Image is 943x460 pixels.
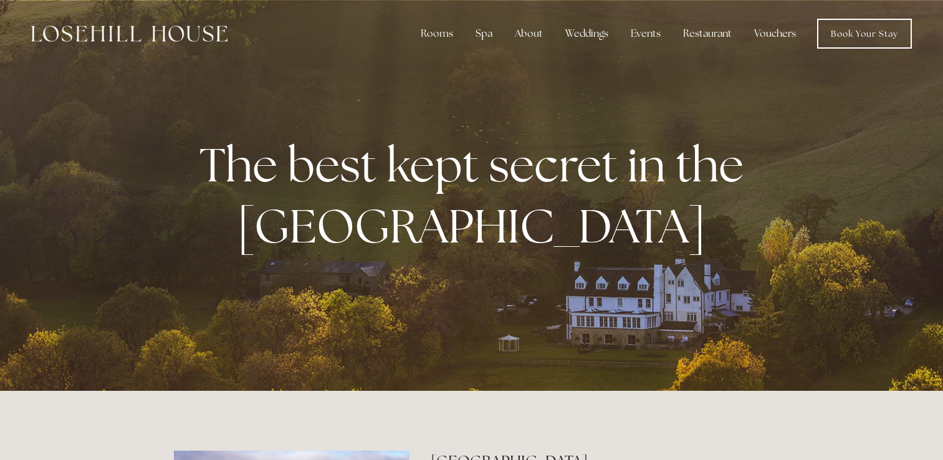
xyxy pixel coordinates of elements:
div: Events [621,21,671,46]
div: About [505,21,553,46]
div: Restaurant [673,21,742,46]
a: Book Your Stay [817,19,912,49]
div: Spa [466,21,502,46]
div: Rooms [411,21,463,46]
div: Weddings [555,21,618,46]
img: Losehill House [31,26,227,42]
a: Vouchers [744,21,806,46]
strong: The best kept secret in the [GEOGRAPHIC_DATA] [199,134,754,256]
